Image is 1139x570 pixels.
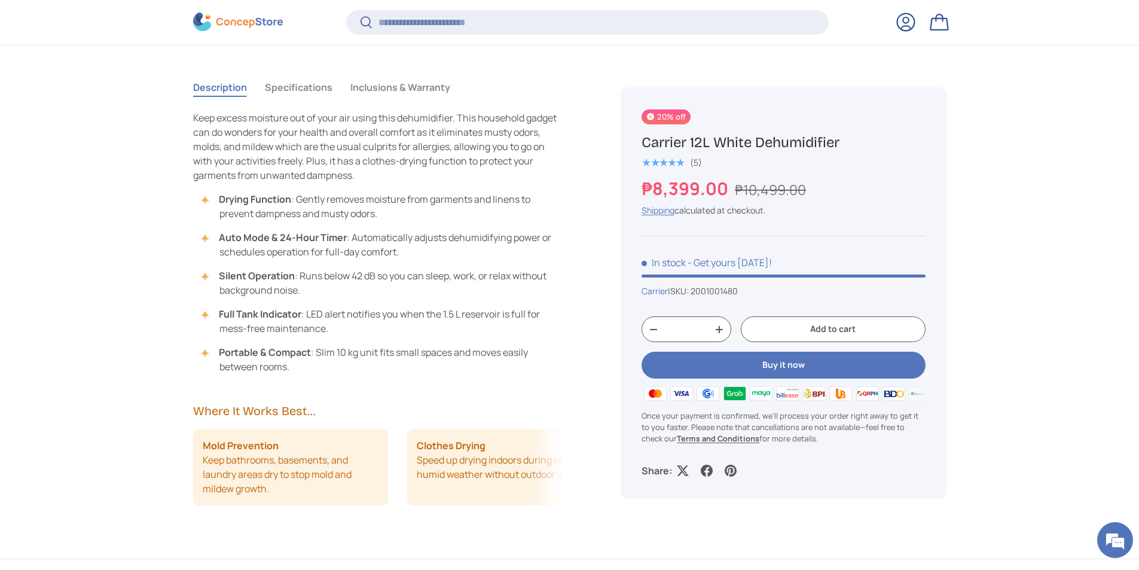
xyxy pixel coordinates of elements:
[690,158,702,167] div: (5)
[688,256,772,269] p: - Get yours [DATE]!
[881,385,907,403] img: bdo
[417,438,485,453] strong: Clothes Drying
[642,176,731,200] strong: ₱8,399.00
[205,192,564,221] li: : Gently removes moisture from garments and linens to prevent dampness and musty odors.
[196,6,225,35] div: Minimize live chat window
[205,230,564,259] li: : Automatically adjusts dehumidifying power or schedules operation for full-day comfort.
[735,180,806,199] s: ₱10,499.00
[642,285,668,297] a: Carrier
[668,385,695,403] img: visa
[407,429,603,505] li: Speed up drying indoors during rainy or humid weather without outdoor lines.
[774,385,801,403] img: billease
[670,285,689,297] span: SKU:
[350,74,450,101] button: Inclusions & Warranty
[219,231,347,244] strong: Auto Mode & 24-Hour Timer
[193,403,564,419] h2: Where It Works Best...
[642,204,925,217] div: calculated at checkout.
[748,385,774,403] img: maya
[203,438,279,453] strong: Mold Prevention
[642,256,686,269] span: In stock
[642,205,674,216] a: Shipping
[642,155,702,168] a: 5.0 out of 5.0 stars (5)
[695,385,721,403] img: gcash
[219,346,311,359] strong: Portable & Compact
[642,352,925,379] button: Buy it now
[219,269,295,282] strong: Silent Operation
[801,385,827,403] img: bpi
[827,385,854,403] img: ubp
[642,385,668,403] img: master
[193,429,389,505] li: Keep bathrooms, basements, and laundry areas dry to stop mold and mildew growth.
[219,193,291,206] strong: Drying Function
[642,157,684,168] div: 5.0 out of 5.0 stars
[642,157,684,169] span: ★★★★★
[265,74,332,101] button: Specifications
[741,317,925,343] button: Add to cart
[907,385,933,403] img: metrobank
[193,74,247,101] button: Description
[642,133,925,152] h1: Carrier 12L White Dehumidifier
[6,327,228,368] textarea: Type your message and hit 'Enter'
[205,269,564,297] li: : Runs below 42 dB so you can sleep, work, or relax without background noise.
[668,285,738,297] span: |
[193,13,283,32] img: ConcepStore
[69,151,165,272] span: We're online!
[642,109,690,124] span: 20% off
[62,67,201,83] div: Chat with us now
[691,285,738,297] span: 2001001480
[854,385,880,403] img: qrph
[205,307,564,336] li: : LED alert notifies you when the 1.5 L reservoir is full for mess-free maintenance.
[219,307,301,321] strong: Full Tank Indicator
[721,385,747,403] img: grabpay
[642,410,925,445] p: Once your payment is confirmed, we'll process your order right away to get it to you faster. Plea...
[642,464,672,478] p: Share:
[193,111,564,182] p: Keep excess moisture out of your air using this dehumidifier. This household gadget can do wonder...
[205,345,564,374] li: : Slim 10 kg unit fits small spaces and moves easily between rooms.
[677,433,759,444] a: Terms and Conditions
